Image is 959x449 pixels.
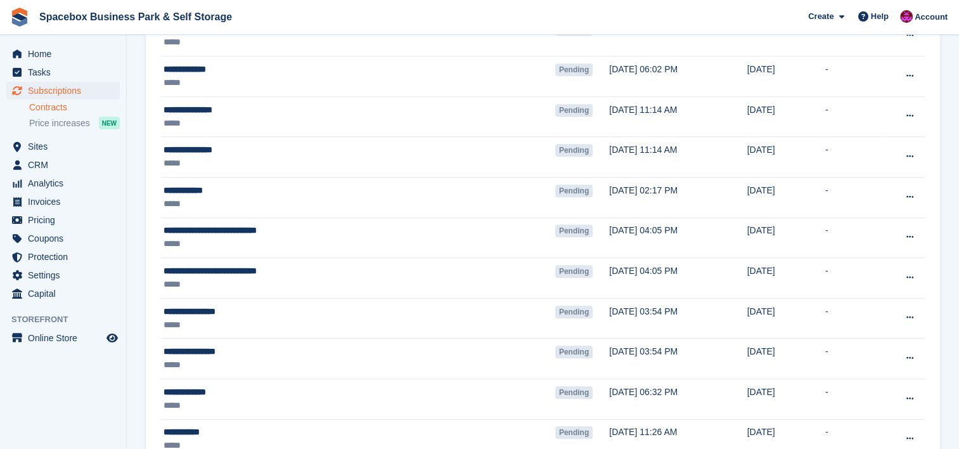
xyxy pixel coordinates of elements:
span: Pending [555,224,593,237]
td: [DATE] [747,178,825,218]
td: [DATE] [747,298,825,339]
span: Pending [555,306,593,318]
a: menu [6,156,120,174]
span: Analytics [28,174,104,192]
span: Pending [555,386,593,399]
span: Protection [28,248,104,266]
span: CRM [28,156,104,174]
td: - [825,16,887,56]
span: Pending [555,63,593,76]
a: menu [6,138,120,155]
span: Home [28,45,104,63]
td: - [825,298,887,339]
a: Preview store [105,330,120,346]
span: Online Store [28,329,104,347]
td: [DATE] 06:32 PM [609,379,747,420]
td: - [825,137,887,178]
span: Sites [28,138,104,155]
td: [DATE] 11:14 AM [609,137,747,178]
span: Storefront [11,313,126,326]
a: menu [6,82,120,100]
td: [DATE] [747,218,825,258]
td: - [825,218,887,258]
td: [DATE] [747,379,825,420]
a: menu [6,230,120,247]
img: stora-icon-8386f47178a22dfd0bd8f6a31ec36ba5ce8667c1dd55bd0f319d3a0aa187defe.svg [10,8,29,27]
span: Pending [555,346,593,358]
a: menu [6,193,120,211]
a: menu [6,45,120,63]
span: Invoices [28,193,104,211]
td: [DATE] [747,258,825,299]
span: Tasks [28,63,104,81]
td: - [825,96,887,137]
td: [DATE] 04:05 PM [609,218,747,258]
span: Capital [28,285,104,303]
span: Settings [28,266,104,284]
span: Help [871,10,889,23]
td: [DATE] 06:02 PM [609,56,747,97]
td: [DATE] [747,96,825,137]
span: Subscriptions [28,82,104,100]
td: [DATE] 03:54 PM [609,298,747,339]
span: Pending [555,426,593,439]
span: Pending [555,144,593,157]
a: menu [6,266,120,284]
td: - [825,178,887,218]
a: menu [6,174,120,192]
a: Price increases NEW [29,116,120,130]
td: [DATE] 03:54 PM [609,339,747,379]
td: [DATE] 11:14 AM [609,96,747,137]
td: [DATE] [747,16,825,56]
td: [DATE] 04:05 PM [609,258,747,299]
td: [DATE] [747,137,825,178]
a: menu [6,285,120,303]
span: Pending [555,104,593,117]
a: Contracts [29,101,120,114]
a: Spacebox Business Park & Self Storage [34,6,237,27]
span: Pending [555,265,593,278]
td: [DATE] [747,339,825,379]
a: menu [6,63,120,81]
span: Pending [555,185,593,197]
a: menu [6,211,120,229]
td: - [825,339,887,379]
img: Shitika Balanath [900,10,913,23]
div: NEW [99,117,120,129]
span: Coupons [28,230,104,247]
td: [DATE] 12:57 PM [609,16,747,56]
td: - [825,379,887,420]
a: menu [6,248,120,266]
td: - [825,258,887,299]
td: [DATE] 02:17 PM [609,178,747,218]
td: [DATE] [747,56,825,97]
span: Account [915,11,948,23]
td: - [825,56,887,97]
span: Pricing [28,211,104,229]
span: Price increases [29,117,90,129]
span: Create [808,10,833,23]
a: menu [6,329,120,347]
